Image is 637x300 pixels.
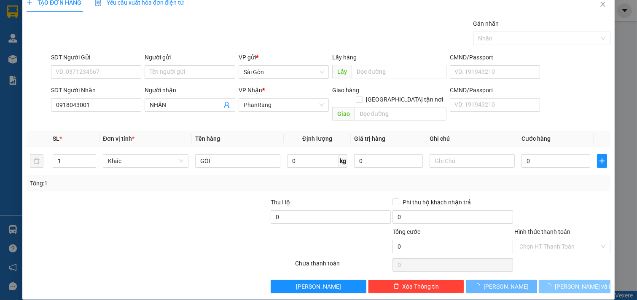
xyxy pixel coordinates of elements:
[71,40,116,51] li: (c) 2017
[11,54,38,80] b: Thiện Trí
[354,135,385,142] span: Giá trị hàng
[30,179,246,188] div: Tổng: 1
[302,135,332,142] span: Định lượng
[52,12,83,52] b: Gửi khách hàng
[521,135,551,142] span: Cước hàng
[450,86,540,95] div: CMND/Passport
[296,282,341,291] span: [PERSON_NAME]
[51,53,142,62] div: SĐT Người Gửi
[555,282,614,291] span: [PERSON_NAME] và In
[332,54,357,61] span: Lấy hàng
[515,228,571,235] label: Hình thức thanh toán
[332,87,359,94] span: Giao hàng
[53,135,59,142] span: SL
[363,95,446,104] span: [GEOGRAPHIC_DATA] tận nơi
[539,280,610,293] button: [PERSON_NAME] và In
[332,107,355,121] span: Giao
[239,87,262,94] span: VP Nhận
[145,53,235,62] div: Người gửi
[599,1,606,8] span: close
[108,155,183,167] span: Khác
[597,158,607,164] span: plus
[339,154,347,168] span: kg
[597,154,607,168] button: plus
[30,154,43,168] button: delete
[271,280,367,293] button: [PERSON_NAME]
[271,199,290,206] span: Thu Hộ
[473,20,499,27] label: Gán nhãn
[393,283,399,290] span: delete
[244,99,324,111] span: PhanRang
[466,280,538,293] button: [PERSON_NAME]
[392,228,420,235] span: Tổng cước
[355,107,446,121] input: Dọc đường
[91,11,112,31] img: logo.jpg
[430,154,515,168] input: Ghi Chú
[294,259,392,273] div: Chưa thanh toán
[71,32,116,39] b: [DOMAIN_NAME]
[195,135,220,142] span: Tên hàng
[332,65,352,78] span: Lấy
[244,66,324,78] span: Sài Gòn
[399,198,474,207] span: Phí thu hộ khách nhận trả
[51,86,142,95] div: SĐT Người Nhận
[223,102,230,108] span: user-add
[403,282,439,291] span: Xóa Thông tin
[546,283,555,289] span: loading
[426,131,519,147] th: Ghi chú
[352,65,446,78] input: Dọc đường
[354,154,423,168] input: 0
[450,53,540,62] div: CMND/Passport
[145,86,235,95] div: Người nhận
[484,282,529,291] span: [PERSON_NAME]
[195,154,281,168] input: VD: Bàn, Ghế
[474,283,484,289] span: loading
[368,280,464,293] button: deleteXóa Thông tin
[103,135,134,142] span: Đơn vị tính
[239,53,329,62] div: VP gửi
